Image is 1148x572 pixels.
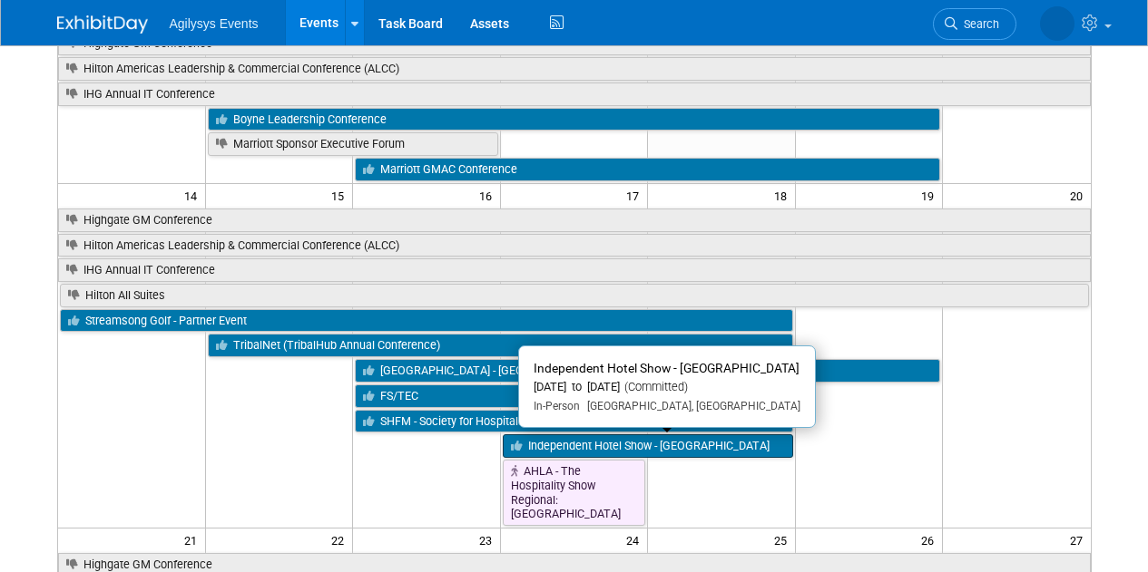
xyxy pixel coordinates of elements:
[503,460,646,526] a: AHLA - The Hospitality Show Regional: [GEOGRAPHIC_DATA]
[580,400,800,412] span: [GEOGRAPHIC_DATA], [GEOGRAPHIC_DATA]
[534,361,800,375] span: Independent Hotel Show - [GEOGRAPHIC_DATA]
[58,57,1091,81] a: Hilton Americas Leadership & Commercial Conference (ALCC)
[772,184,795,207] span: 18
[58,82,1091,106] a: IHG Annual IT Conference
[933,8,1016,40] a: Search
[355,410,793,433] a: SHFM - Society for Hospitality Foodservice Management 2025
[355,384,793,408] a: FS/TEC
[57,15,148,34] img: ExhibitDay
[170,16,259,31] span: Agilysys Events
[329,528,352,551] span: 22
[355,158,940,181] a: Marriott GMAC Conference
[60,309,793,333] a: Streamsong Golf - Partner Event
[772,528,795,551] span: 25
[208,108,941,131] a: Boyne Leadership Conference
[620,380,688,393] span: (Committed)
[919,528,942,551] span: 26
[503,434,793,458] a: Independent Hotel Show - [GEOGRAPHIC_DATA]
[208,132,498,156] a: Marriott Sponsor Executive Forum
[182,184,205,207] span: 14
[58,208,1091,232] a: Highgate GM Conference
[1068,184,1091,207] span: 20
[957,17,999,31] span: Search
[60,284,1089,307] a: Hilton All Suites
[1040,6,1074,41] img: Jen Reeves
[1068,528,1091,551] span: 27
[477,528,500,551] span: 23
[534,380,800,395] div: [DATE] to [DATE]
[624,184,647,207] span: 17
[624,528,647,551] span: 24
[182,528,205,551] span: 21
[919,184,942,207] span: 19
[534,400,580,412] span: In-Person
[208,334,793,357] a: TribalNet (TribalHub Annual Conference)
[329,184,352,207] span: 15
[355,359,940,383] a: [GEOGRAPHIC_DATA] - [GEOGRAPHIC_DATA] Show
[477,184,500,207] span: 16
[58,234,1091,257] a: Hilton Americas Leadership & Commercial Conference (ALCC)
[58,258,1091,282] a: IHG Annual IT Conference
